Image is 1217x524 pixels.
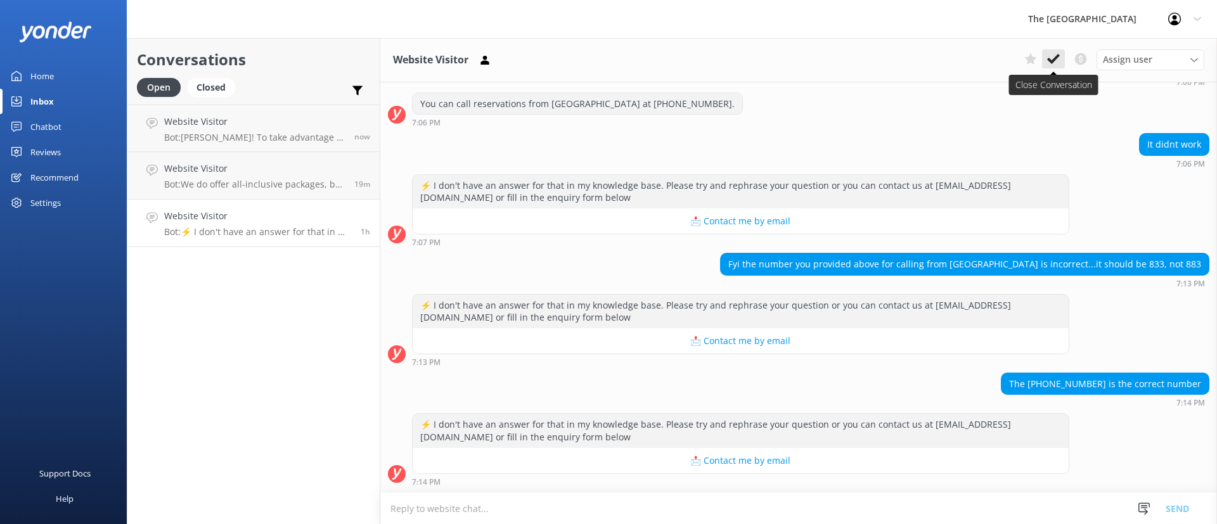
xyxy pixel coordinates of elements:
[30,63,54,89] div: Home
[1097,49,1204,70] div: Assign User
[720,279,1209,288] div: Sep 19 2025 07:13pm (UTC -10:00) Pacific/Honolulu
[164,162,345,176] h4: Website Visitor
[413,208,1069,234] button: 📩 Contact me by email
[137,78,181,97] div: Open
[164,115,345,129] h4: Website Visitor
[393,52,468,68] h3: Website Visitor
[127,105,380,152] a: Website VisitorBot:[PERSON_NAME]! To take advantage of our exclusive offers, including the 30% di...
[187,78,235,97] div: Closed
[187,80,241,94] a: Closed
[413,295,1069,328] div: ⚡ I don't have an answer for that in my knowledge base. Please try and rephrase your question or ...
[137,48,370,72] h2: Conversations
[30,114,61,139] div: Chatbot
[413,328,1069,354] button: 📩 Contact me by email
[164,209,351,223] h4: Website Visitor
[1140,134,1209,155] div: It didnt work
[413,175,1069,208] div: ⚡ I don't have an answer for that in my knowledge base. Please try and rephrase your question or ...
[412,478,441,486] strong: 7:14 PM
[164,132,345,143] p: Bot: [PERSON_NAME]! To take advantage of our exclusive offers, including the 30% discount, please...
[30,190,61,215] div: Settings
[30,89,54,114] div: Inbox
[1176,280,1205,288] strong: 7:13 PM
[354,179,370,189] span: Sep 19 2025 07:58pm (UTC -10:00) Pacific/Honolulu
[127,152,380,200] a: Website VisitorBot:We do offer all-inclusive packages, but we strongly advise guests against purc...
[56,486,74,511] div: Help
[19,22,92,42] img: yonder-white-logo.png
[1139,159,1209,168] div: Sep 19 2025 07:06pm (UTC -10:00) Pacific/Honolulu
[1176,399,1205,407] strong: 7:14 PM
[30,165,79,190] div: Recommend
[39,461,91,486] div: Support Docs
[413,93,742,115] div: You can call reservations from [GEOGRAPHIC_DATA] at [PHONE_NUMBER].
[164,226,351,238] p: Bot: ⚡ I don't have an answer for that in my knowledge base. Please try and rephrase your questio...
[412,357,1069,366] div: Sep 19 2025 07:13pm (UTC -10:00) Pacific/Honolulu
[1103,53,1152,67] span: Assign user
[1176,160,1205,168] strong: 7:06 PM
[361,226,370,237] span: Sep 19 2025 07:14pm (UTC -10:00) Pacific/Honolulu
[1001,398,1209,407] div: Sep 19 2025 07:14pm (UTC -10:00) Pacific/Honolulu
[412,118,743,127] div: Sep 19 2025 07:06pm (UTC -10:00) Pacific/Honolulu
[1001,373,1209,395] div: The [PHONE_NUMBER] is the correct number
[164,179,345,190] p: Bot: We do offer all-inclusive packages, but we strongly advise guests against purchasing them as...
[721,253,1209,275] div: Fyi the number you provided above for calling from [GEOGRAPHIC_DATA] is incorrect...it should be ...
[413,448,1069,473] button: 📩 Contact me by email
[412,477,1069,486] div: Sep 19 2025 07:14pm (UTC -10:00) Pacific/Honolulu
[127,200,380,247] a: Website VisitorBot:⚡ I don't have an answer for that in my knowledge base. Please try and rephras...
[1176,79,1205,86] strong: 7:06 PM
[30,139,61,165] div: Reviews
[413,414,1069,447] div: ⚡ I don't have an answer for that in my knowledge base. Please try and rephrase your question or ...
[354,131,370,142] span: Sep 19 2025 08:17pm (UTC -10:00) Pacific/Honolulu
[412,119,441,127] strong: 7:06 PM
[412,359,441,366] strong: 7:13 PM
[412,239,441,246] strong: 7:07 PM
[412,238,1069,246] div: Sep 19 2025 07:07pm (UTC -10:00) Pacific/Honolulu
[137,80,187,94] a: Open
